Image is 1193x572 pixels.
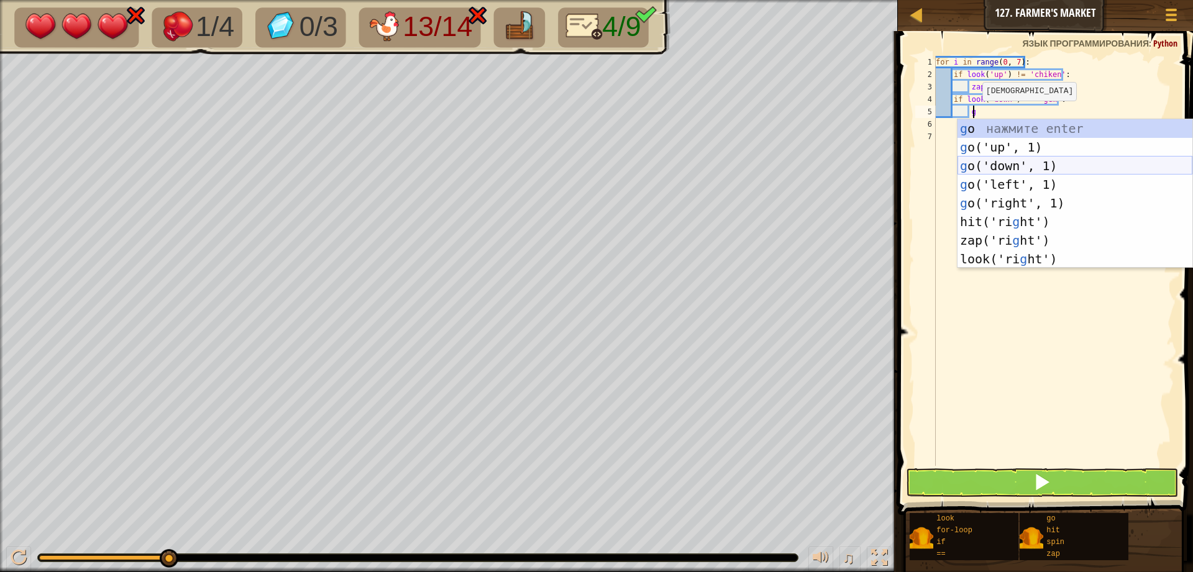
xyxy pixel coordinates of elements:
img: portrait.png [910,526,933,550]
div: 3 [915,81,936,93]
button: Переключить полноэкранный режим [867,547,892,572]
span: == [936,550,945,558]
span: 13/14 [403,11,472,42]
span: Язык программирования [1022,37,1149,49]
div: 7 [915,130,936,143]
button: Ctrl + P: Pause [6,547,31,572]
li: Your hero must survive. [14,7,139,47]
span: zap [1046,550,1060,558]
button: Показать меню игры [1156,2,1187,32]
img: portrait.png [1020,526,1043,550]
span: 0/3 [299,11,338,42]
li: Collect the gems. [255,7,346,47]
span: Python [1153,37,1177,49]
span: look [936,514,954,523]
div: 4 [915,93,936,106]
div: 5 [915,106,936,118]
button: Регулировать громкость [808,547,833,572]
div: 6 [915,118,936,130]
span: spin [1046,538,1064,547]
button: ♫ [839,547,861,572]
span: : [1149,37,1153,49]
div: 1 [915,56,936,68]
li: Friends must survive. [359,7,481,47]
span: hit [1046,526,1060,535]
div: 2 [915,68,936,81]
span: 1/4 [196,11,234,42]
span: go [1046,514,1055,523]
code: [DEMOGRAPHIC_DATA] [986,86,1073,96]
button: Shift+Enter: Выполнить текущий код. [906,468,1178,497]
span: for-loop [936,526,972,535]
li: Go to the raft. [493,7,545,47]
li: Defeat the enemies. [152,7,242,47]
span: 4/9 [602,11,641,42]
span: ♫ [842,548,854,567]
span: if [936,538,945,547]
li: Only 7 lines of code [558,7,649,47]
